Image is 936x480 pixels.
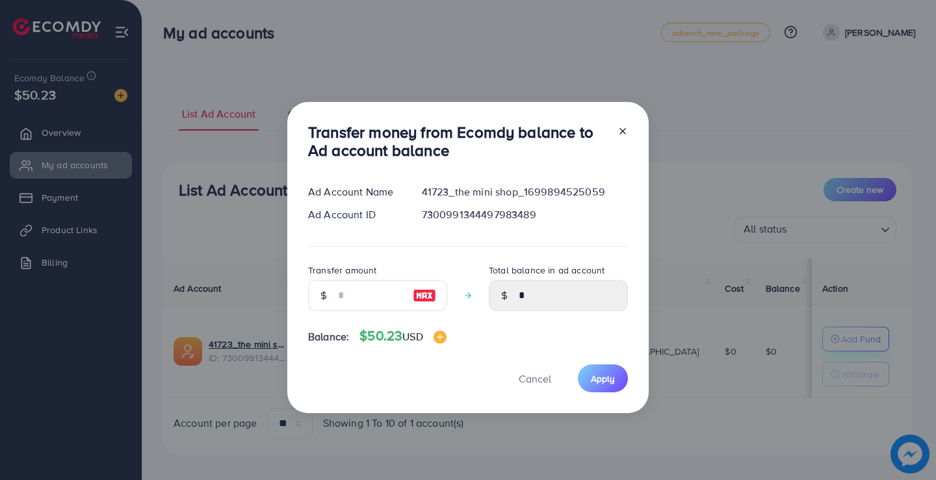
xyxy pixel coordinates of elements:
[308,264,376,277] label: Transfer amount
[298,207,411,222] div: Ad Account ID
[308,329,349,344] span: Balance:
[298,184,411,199] div: Ad Account Name
[411,184,638,199] div: 41723_the mini shop_1699894525059
[489,264,604,277] label: Total balance in ad account
[578,364,628,392] button: Apply
[591,372,615,385] span: Apply
[359,328,446,344] h4: $50.23
[413,288,436,303] img: image
[402,329,422,344] span: USD
[434,331,447,344] img: image
[502,364,567,392] button: Cancel
[308,123,607,160] h3: Transfer money from Ecomdy balance to Ad account balance
[411,207,638,222] div: 7300991344497983489
[519,372,551,386] span: Cancel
